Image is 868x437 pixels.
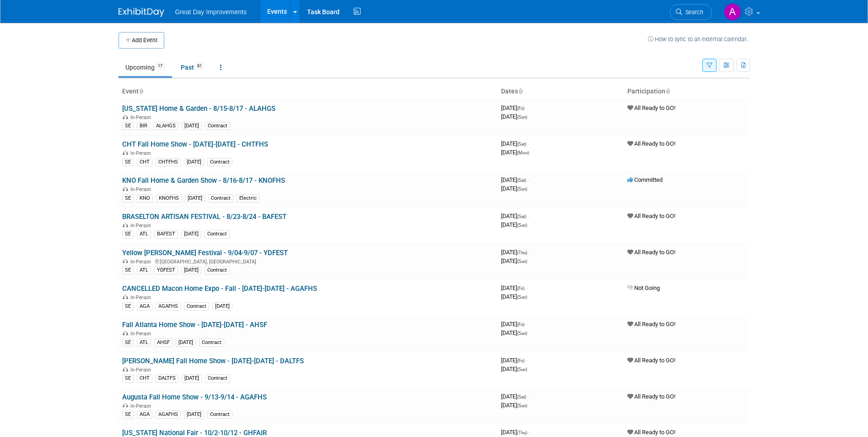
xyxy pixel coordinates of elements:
[122,429,267,437] a: [US_STATE] National Fair - 10/2-10/12 - GHFAIR
[501,393,529,400] span: [DATE]
[156,374,178,382] div: DALTFS
[123,403,128,408] img: In-Person Event
[501,366,527,372] span: [DATE]
[517,286,524,291] span: (Fri)
[205,122,230,130] div: Contract
[122,410,134,419] div: SE
[501,249,530,256] span: [DATE]
[156,194,182,202] div: KNOFHS
[501,140,529,147] span: [DATE]
[122,339,134,347] div: SE
[137,339,151,347] div: ATL
[154,230,178,238] div: BAFEST
[501,149,529,156] span: [DATE]
[517,106,524,111] span: (Fri)
[185,194,205,202] div: [DATE]
[123,115,128,119] img: In-Person Event
[205,266,230,274] div: Contract
[122,213,286,221] a: BRASELTON ARTISAN FESTIVAL - 8/23-8/24 - BAFEST
[517,430,527,435] span: (Thu)
[501,402,527,409] span: [DATE]
[122,374,134,382] div: SE
[130,115,154,120] span: In-Person
[517,214,526,219] span: (Sat)
[501,221,527,228] span: [DATE]
[682,9,703,16] span: Search
[130,223,154,229] span: In-Person
[130,295,154,300] span: In-Person
[627,249,675,256] span: All Ready to GO!
[119,59,172,76] a: Upcoming17
[501,104,527,111] span: [DATE]
[517,403,527,408] span: (Sun)
[208,194,233,202] div: Contract
[526,104,527,111] span: -
[123,186,128,191] img: In-Person Event
[175,8,247,16] span: Great Day Improvements
[528,393,529,400] span: -
[518,87,523,95] a: Sort by Start Date
[130,186,154,192] span: In-Person
[517,367,527,372] span: (Sun)
[627,176,663,183] span: Committed
[501,185,527,192] span: [DATE]
[526,321,527,328] span: -
[137,410,152,419] div: AGA
[122,249,288,257] a: Yellow [PERSON_NAME] Festival - 9/04-9/07 - YDFEST
[122,266,134,274] div: SE
[624,84,750,99] th: Participation
[205,374,230,382] div: Contract
[517,250,527,255] span: (Thu)
[130,259,154,265] span: In-Person
[119,84,497,99] th: Event
[122,176,285,185] a: KNO Fall Home & Garden Show - 8/16-8/17 - KNOFHS
[501,329,527,336] span: [DATE]
[517,186,527,191] span: (Sun)
[155,63,165,70] span: 17
[156,410,181,419] div: AGAFHS
[501,284,527,291] span: [DATE]
[501,357,527,364] span: [DATE]
[528,176,529,183] span: -
[154,339,173,347] div: AHSF
[137,302,152,311] div: AGA
[156,302,181,311] div: AGAFHS
[122,158,134,166] div: SE
[137,374,152,382] div: CHT
[627,393,675,400] span: All Ready to GO!
[665,87,670,95] a: Sort by Participation Type
[122,284,317,293] a: CANCELLED Macon Home Expo - Fall - [DATE]-[DATE] - AGAFHS
[497,84,624,99] th: Dates
[122,104,275,113] a: [US_STATE] Home & Garden - 8/15-8/17 - ALAHGS
[205,230,230,238] div: Contract
[501,293,527,300] span: [DATE]
[526,284,527,291] span: -
[123,331,128,335] img: In-Person Event
[517,178,526,183] span: (Sat)
[528,213,529,219] span: -
[517,331,527,336] span: (Sun)
[123,150,128,155] img: In-Person Event
[130,331,154,337] span: In-Person
[122,357,304,365] a: [PERSON_NAME] Fall Home Show - [DATE]-[DATE] - DALTFS
[501,429,530,436] span: [DATE]
[184,410,204,419] div: [DATE]
[627,213,675,219] span: All Ready to GO!
[627,357,675,364] span: All Ready to GO!
[528,429,530,436] span: -
[184,302,209,311] div: Contract
[627,140,675,147] span: All Ready to GO!
[154,266,178,274] div: YDFEST
[122,230,134,238] div: SE
[123,223,128,227] img: In-Person Event
[182,374,202,382] div: [DATE]
[517,115,527,120] span: (Sun)
[207,410,232,419] div: Contract
[517,394,526,399] span: (Sat)
[627,321,675,328] span: All Ready to GO!
[137,230,151,238] div: ATL
[526,357,527,364] span: -
[137,122,150,130] div: BIR
[501,113,527,120] span: [DATE]
[517,295,527,300] span: (Sun)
